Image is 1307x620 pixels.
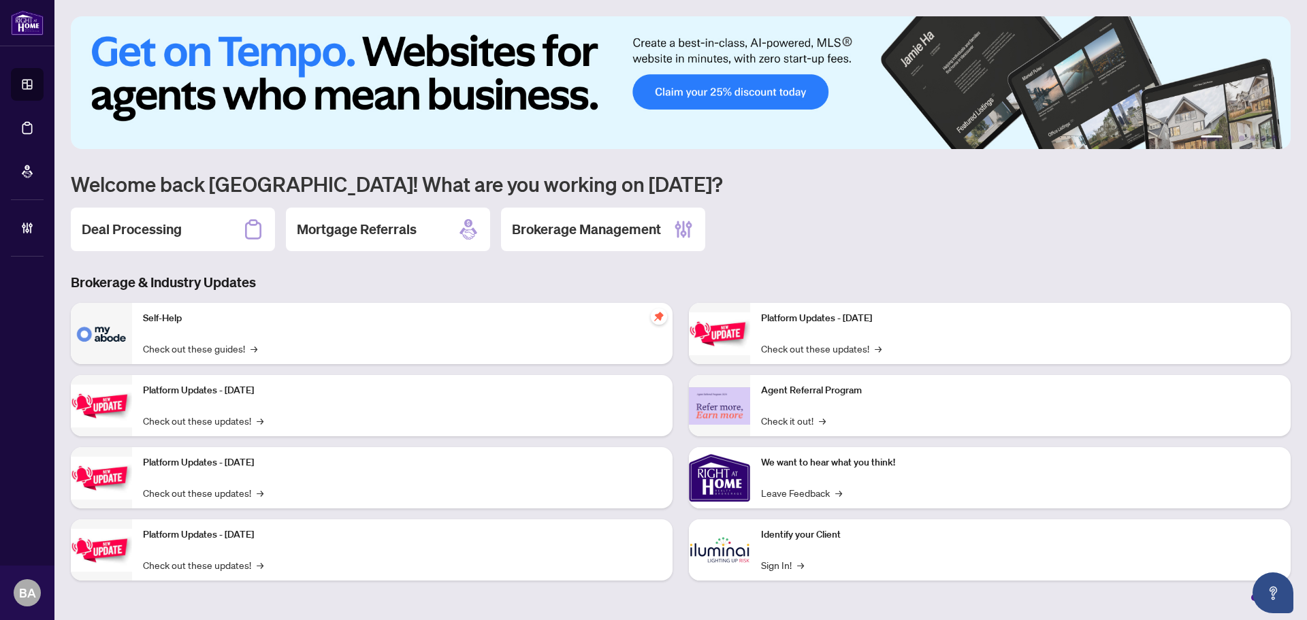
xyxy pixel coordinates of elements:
[761,311,1280,326] p: Platform Updates - [DATE]
[19,583,36,602] span: BA
[71,273,1291,292] h3: Brokerage & Industry Updates
[82,220,182,239] h2: Deal Processing
[761,413,826,428] a: Check it out!→
[297,220,417,239] h2: Mortgage Referrals
[71,16,1291,149] img: Slide 0
[143,413,263,428] a: Check out these updates!→
[761,341,882,356] a: Check out these updates!→
[1239,135,1244,141] button: 3
[761,455,1280,470] p: We want to hear what you think!
[1272,135,1277,141] button: 6
[835,485,842,500] span: →
[689,519,750,581] img: Identify your Client
[143,455,662,470] p: Platform Updates - [DATE]
[251,341,257,356] span: →
[71,529,132,572] img: Platform Updates - July 8, 2025
[71,385,132,427] img: Platform Updates - September 16, 2025
[257,413,263,428] span: →
[761,383,1280,398] p: Agent Referral Program
[689,447,750,508] img: We want to hear what you think!
[689,387,750,425] img: Agent Referral Program
[819,413,826,428] span: →
[761,527,1280,542] p: Identify your Client
[143,485,263,500] a: Check out these updates!→
[761,557,804,572] a: Sign In!→
[875,341,882,356] span: →
[11,10,44,35] img: logo
[257,485,263,500] span: →
[143,557,263,572] a: Check out these updates!→
[1250,135,1255,141] button: 4
[512,220,661,239] h2: Brokerage Management
[143,341,257,356] a: Check out these guides!→
[1228,135,1233,141] button: 2
[1201,135,1223,141] button: 1
[1253,572,1293,613] button: Open asap
[689,312,750,355] img: Platform Updates - June 23, 2025
[143,527,662,542] p: Platform Updates - [DATE]
[257,557,263,572] span: →
[143,383,662,398] p: Platform Updates - [DATE]
[761,485,842,500] a: Leave Feedback→
[71,457,132,500] img: Platform Updates - July 21, 2025
[651,308,667,325] span: pushpin
[1261,135,1266,141] button: 5
[71,303,132,364] img: Self-Help
[797,557,804,572] span: →
[71,171,1291,197] h1: Welcome back [GEOGRAPHIC_DATA]! What are you working on [DATE]?
[143,311,662,326] p: Self-Help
